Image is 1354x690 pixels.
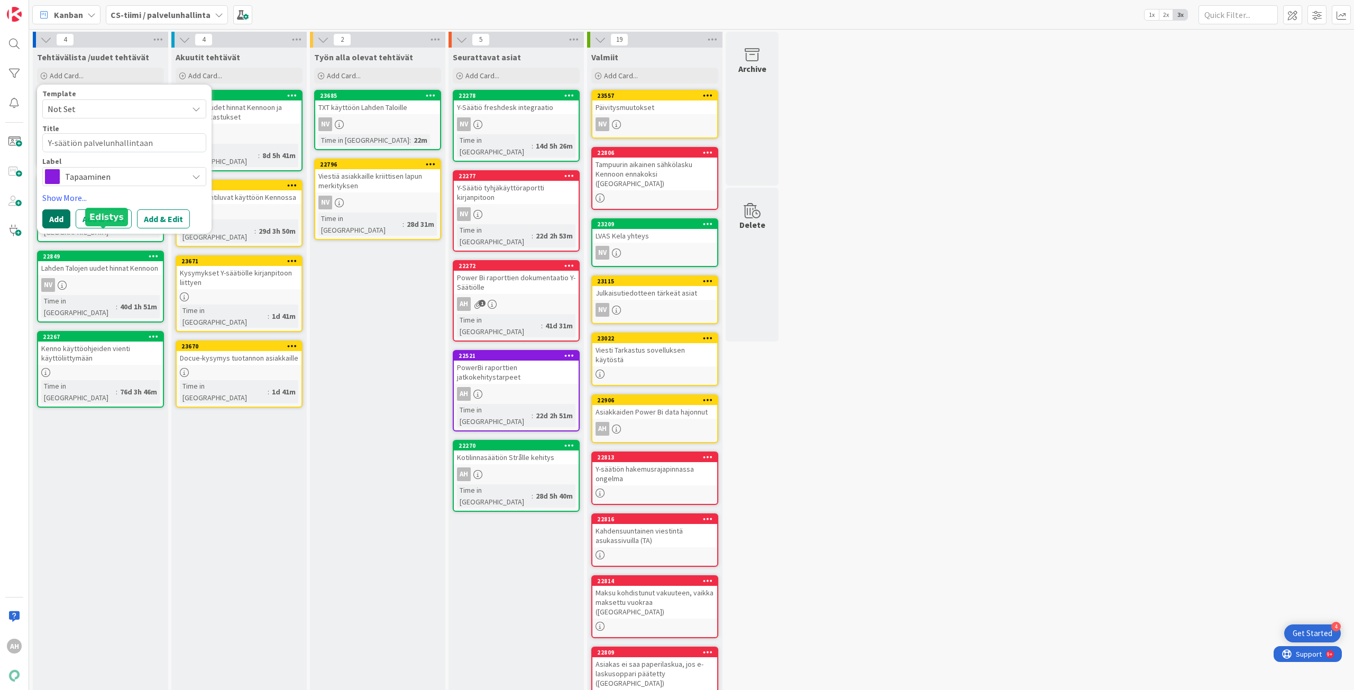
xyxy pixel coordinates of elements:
span: : [532,140,533,152]
div: NV [38,278,163,292]
div: 22278 [454,91,579,100]
div: Julkaisutiedotteen tärkeät asiat [592,286,717,300]
div: NV [592,117,717,131]
div: Päivitysmuutokset [592,100,717,114]
div: Kahdensuuntainen viestintä asukassivuilla (TA) [592,524,717,547]
span: Template [42,90,76,97]
div: 22796Viestiä asiakkaille kriittisen lapun merkityksen [315,160,440,192]
div: 22806 [592,148,717,158]
div: 29d 3h 50m [256,225,298,237]
div: 22521 [459,352,579,360]
div: 22816 [592,514,717,524]
div: Open Get Started checklist, remaining modules: 4 [1284,624,1341,642]
div: 4 [1331,622,1341,631]
div: Lahden Talojen uudet hinnat Kennoon [38,261,163,275]
span: 1 [479,300,486,307]
div: AH [457,297,471,311]
div: 23557 [592,91,717,100]
span: 4 [56,33,74,46]
div: Time in [GEOGRAPHIC_DATA] [180,380,268,403]
b: CS-tiimi / palvelunhallinta [111,10,211,20]
div: AH [592,422,717,436]
textarea: Y-säätiön palvelunhallintaan [42,133,206,152]
div: 23209 [597,220,717,228]
div: NV [454,117,579,131]
div: AH [7,639,22,654]
div: Time in [GEOGRAPHIC_DATA] [41,295,116,318]
div: 23209 [592,219,717,229]
div: 22806Tampuurin aikainen sähkölasku Kennoon ennakoksi ([GEOGRAPHIC_DATA]) [592,148,717,190]
div: Asiakas ei saa paperilaskua, jos e-laskusoppari päätetty ([GEOGRAPHIC_DATA]) [592,657,717,690]
div: NV [315,196,440,209]
div: 22278 [459,92,579,99]
div: 22816 [597,516,717,523]
div: 23041 [181,182,301,189]
div: Markkinointiluvat käyttöön Kennossa [177,190,301,204]
div: 23022 [592,334,717,343]
div: Asiakkaiden Power Bi data hajonnut [592,405,717,419]
div: NV [454,207,579,221]
div: 40d 1h 51m [117,301,160,312]
div: 23557Päivitysmuutokset [592,91,717,114]
span: Add Card... [188,71,222,80]
span: : [409,134,411,146]
div: Tampuurin aikainen sähkölasku Kennoon ennakoksi ([GEOGRAPHIC_DATA]) [592,158,717,190]
span: Valmiit [591,52,618,62]
div: PowerBi raporttien jatkokehitystarpeet [454,361,579,384]
div: 22906Asiakkaiden Power Bi data hajonnut [592,395,717,419]
div: NV [457,207,471,221]
div: 22849 [43,253,163,260]
span: : [268,386,269,398]
h5: Edistys [89,212,124,222]
span: Label [42,158,61,165]
input: Quick Filter... [1199,5,1278,24]
div: Get Started [1293,628,1332,639]
div: 23209LVAS Kela yhteys [592,219,717,243]
button: Add [42,209,70,228]
div: 22906 [597,397,717,404]
span: Add Card... [50,71,84,80]
span: : [532,490,533,502]
div: Time in [GEOGRAPHIC_DATA] [457,134,532,158]
div: 23670Docue-kysymys tuotannon asiakkaille [177,342,301,365]
div: Power Bi raporttien dokumentaatio Y-Säätiölle [454,271,579,294]
div: 28d 5h 40m [533,490,575,502]
span: : [254,225,256,237]
div: Viesti Tarkastus sovelluksen käytöstä [592,343,717,366]
div: Archive [738,62,766,75]
div: 22813 [597,454,717,461]
div: 23115 [597,278,717,285]
div: LVAS Kela yhteys [592,229,717,243]
span: : [116,301,117,312]
div: 22277 [459,172,579,180]
div: 1d 41m [269,386,298,398]
div: 22849Lahden Talojen uudet hinnat Kennoon [38,252,163,275]
div: 22270 [454,441,579,450]
div: 1d 41m [269,310,298,322]
span: : [116,386,117,398]
span: 5 [472,33,490,46]
div: 23022 [597,335,717,342]
span: Kanban [54,8,83,21]
div: 23473 [181,92,301,99]
div: 23115 [592,277,717,286]
div: NV [315,117,440,131]
div: 22d 2h 51m [533,410,575,421]
img: Visit kanbanzone.com [7,7,22,22]
div: 9+ [53,4,59,13]
div: 22849 [38,252,163,261]
div: Time in [GEOGRAPHIC_DATA] [457,484,532,508]
div: 22d 2h 53m [533,230,575,242]
div: NV [592,246,717,260]
label: Title [42,124,59,133]
div: 23041Markkinointiluvat käyttöön Kennossa [177,181,301,204]
div: 22272 [459,262,579,270]
div: 22272Power Bi raporttien dokumentaatio Y-Säätiölle [454,261,579,294]
div: 23685TXT käyttöön Lahden Taloille [315,91,440,114]
div: 23557 [597,92,717,99]
div: 23685 [315,91,440,100]
div: 22267Kenno käyttöohjeiden vienti käyttöliittymään [38,332,163,365]
div: NV [592,303,717,317]
div: 22277Y-Säätiö tyhjäkäyttöraportti kirjanpitoon [454,171,579,204]
div: 76d 3h 46m [117,386,160,398]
